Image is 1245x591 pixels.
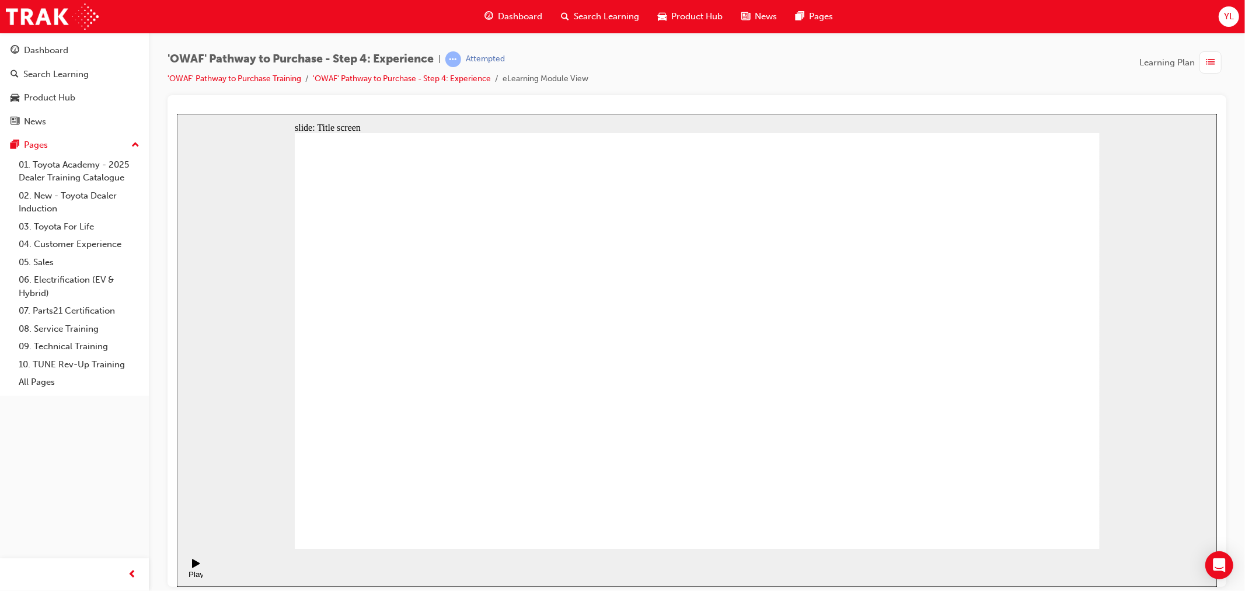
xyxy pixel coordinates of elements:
[24,91,75,105] div: Product Hub
[11,140,19,151] span: pages-icon
[5,40,144,61] a: Dashboard
[24,44,68,57] div: Dashboard
[313,74,491,84] a: 'OWAF' Pathway to Purchase - Step 4: Experience
[24,138,48,152] div: Pages
[168,74,301,84] a: 'OWAF' Pathway to Purchase Training
[484,9,493,24] span: guage-icon
[658,9,667,24] span: car-icon
[6,444,26,464] button: Play (Ctrl+Alt+P)
[1139,51,1226,74] button: Learning Plan
[445,51,461,67] span: learningRecordVerb_ATTEMPT-icon
[23,68,89,81] div: Search Learning
[648,5,732,29] a: car-iconProduct Hub
[131,138,140,153] span: up-icon
[1205,551,1233,579] div: Open Intercom Messenger
[11,117,19,127] span: news-icon
[128,568,137,582] span: prev-icon
[1219,6,1239,27] button: YL
[5,64,144,85] a: Search Learning
[14,218,144,236] a: 03. Toyota For Life
[796,9,804,24] span: pages-icon
[671,10,723,23] span: Product Hub
[11,46,19,56] span: guage-icon
[475,5,552,29] a: guage-iconDashboard
[14,187,144,218] a: 02. New - Toyota Dealer Induction
[14,235,144,253] a: 04. Customer Experience
[14,320,144,338] a: 08. Service Training
[14,356,144,374] a: 10. TUNE Rev-Up Training
[5,37,144,134] button: DashboardSearch LearningProduct HubNews
[168,53,434,66] span: 'OWAF' Pathway to Purchase - Step 4: Experience
[1224,10,1234,23] span: YL
[552,5,648,29] a: search-iconSearch Learning
[9,456,29,474] div: Play (Ctrl+Alt+P)
[14,156,144,187] a: 01. Toyota Academy - 2025 Dealer Training Catalogue
[11,93,19,103] span: car-icon
[14,271,144,302] a: 06. Electrification (EV & Hybrid)
[732,5,786,29] a: news-iconNews
[5,134,144,156] button: Pages
[438,53,441,66] span: |
[14,302,144,320] a: 07. Parts21 Certification
[466,54,505,65] div: Attempted
[14,338,144,356] a: 09. Technical Training
[5,87,144,109] a: Product Hub
[809,10,833,23] span: Pages
[786,5,842,29] a: pages-iconPages
[1139,56,1195,69] span: Learning Plan
[741,9,750,24] span: news-icon
[755,10,777,23] span: News
[11,69,19,80] span: search-icon
[561,9,569,24] span: search-icon
[1206,55,1215,70] span: list-icon
[498,10,542,23] span: Dashboard
[14,253,144,272] a: 05. Sales
[503,72,588,86] li: eLearning Module View
[24,115,46,128] div: News
[6,435,26,473] div: playback controls
[574,10,639,23] span: Search Learning
[14,373,144,391] a: All Pages
[5,111,144,133] a: News
[6,4,99,30] img: Trak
